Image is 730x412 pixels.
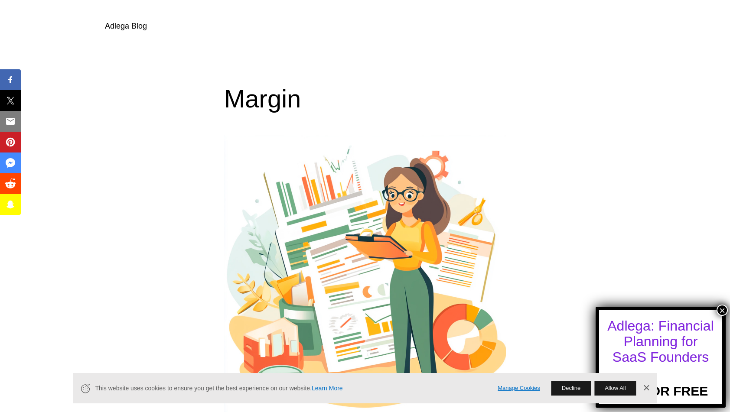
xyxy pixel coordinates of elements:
button: Allow All [594,381,636,396]
svg: Cookie Icon [80,383,91,394]
a: Dismiss Banner [640,382,653,395]
h1: Margin [224,84,506,114]
button: Close [717,305,728,316]
div: Adlega: Financial Planning for SaaS Founders [607,318,714,365]
a: Manage Cookies [498,384,540,393]
span: This website uses cookies to ensure you get the best experience on our website. [95,384,486,393]
button: Decline [551,381,591,396]
a: TRY FOR FREE [613,369,708,399]
a: Learn More [312,385,343,392]
a: Adlega Blog [105,22,147,30]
